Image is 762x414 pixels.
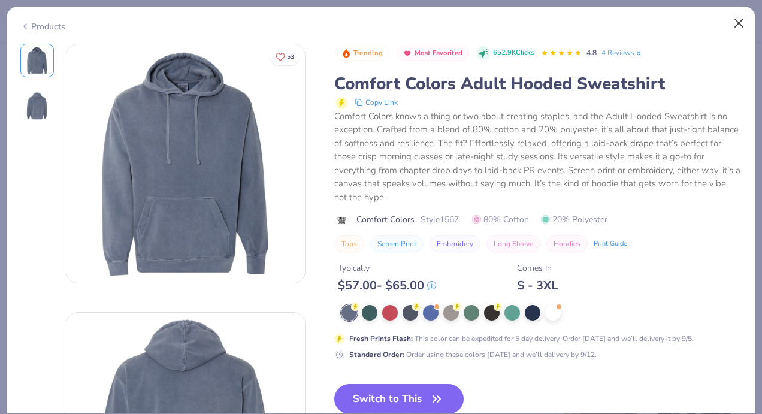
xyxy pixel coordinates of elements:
div: 4.8 Stars [541,44,582,63]
span: 652.9K Clicks [493,48,534,58]
button: Hoodies [546,235,588,252]
span: Trending [353,50,383,56]
div: Comes In [517,262,558,274]
img: brand logo [334,216,350,225]
img: Front [23,46,52,75]
div: Comfort Colors knows a thing or two about creating staples, and the Adult Hooded Sweatshirt is no... [334,110,742,204]
span: Most Favorited [415,50,462,56]
button: Switch to This [334,384,464,414]
span: 20% Polyester [541,213,607,226]
strong: Fresh Prints Flash : [349,334,413,343]
strong: Standard Order : [349,350,404,359]
div: S - 3XL [517,278,558,293]
span: 53 [287,54,294,60]
span: 4.8 [586,48,597,58]
div: Products [20,20,65,33]
div: Order using these colors [DATE] and we’ll delivery by 9/12. [349,349,597,360]
span: 80% Cotton [472,213,529,226]
button: Embroidery [430,235,480,252]
div: $ 57.00 - $ 65.00 [338,278,436,293]
div: This color can be expedited for 5 day delivery. Order [DATE] and we’ll delivery it by 9/5. [349,333,694,344]
div: Typically [338,262,436,274]
button: Close [728,12,751,35]
img: Back [23,92,52,120]
button: Badge Button [397,46,469,61]
button: Badge Button [335,46,389,61]
button: copy to clipboard [351,95,401,110]
span: Comfort Colors [356,213,415,226]
img: Most Favorited sort [403,49,412,58]
span: Style 1567 [421,213,459,226]
div: Print Guide [594,239,627,249]
button: Screen Print [370,235,424,252]
img: Trending sort [341,49,351,58]
div: Comfort Colors Adult Hooded Sweatshirt [334,72,742,95]
button: Like [270,48,300,65]
button: Tops [334,235,364,252]
img: Front [66,44,305,283]
button: Long Sleeve [486,235,540,252]
a: 4 Reviews [601,47,643,58]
